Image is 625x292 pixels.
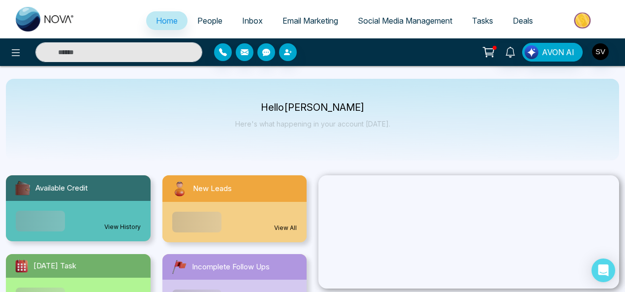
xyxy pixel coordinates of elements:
a: Social Media Management [348,11,462,30]
span: Deals [513,16,533,26]
img: availableCredit.svg [14,179,31,197]
a: View All [274,224,297,232]
a: New LeadsView All [156,175,313,242]
a: View History [104,223,141,231]
a: Tasks [462,11,503,30]
span: Inbox [242,16,263,26]
span: Tasks [472,16,493,26]
img: followUps.svg [170,258,188,276]
div: Open Intercom Messenger [592,259,615,282]
span: Available Credit [35,183,88,194]
img: Market-place.gif [548,9,619,32]
a: Home [146,11,187,30]
a: People [187,11,232,30]
img: Lead Flow [525,45,538,59]
button: AVON AI [522,43,583,62]
a: Inbox [232,11,273,30]
a: Email Marketing [273,11,348,30]
span: Social Media Management [358,16,452,26]
span: [DATE] Task [33,260,76,272]
img: Nova CRM Logo [16,7,75,32]
span: People [197,16,222,26]
a: Deals [503,11,543,30]
img: newLeads.svg [170,179,189,198]
span: Email Marketing [282,16,338,26]
p: Hello [PERSON_NAME] [235,103,390,112]
p: Here's what happening in your account [DATE]. [235,120,390,128]
img: todayTask.svg [14,258,30,274]
span: Incomplete Follow Ups [192,261,270,273]
span: New Leads [193,183,232,195]
span: AVON AI [542,46,574,58]
span: Home [156,16,178,26]
img: User Avatar [592,43,609,60]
